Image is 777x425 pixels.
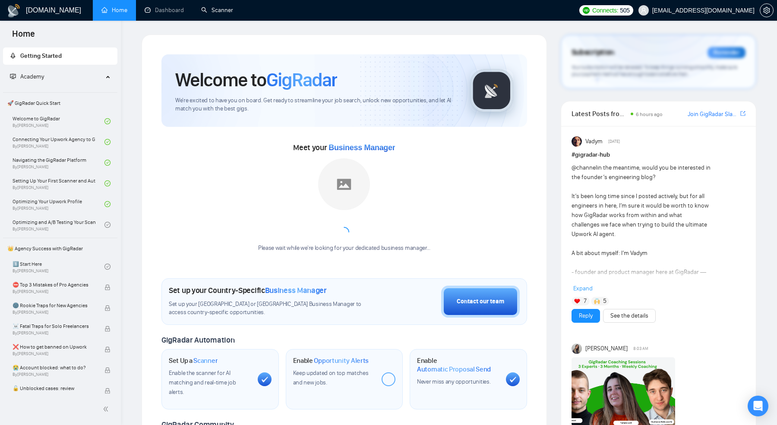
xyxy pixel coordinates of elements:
span: ☠️ Fatal Traps for Solo Freelancers [13,322,95,331]
a: See the details [610,311,648,321]
span: Business Manager [265,286,327,295]
span: 🌚 Rookie Traps for New Agencies [13,301,95,310]
span: 🚀 GigRadar Quick Start [4,94,117,112]
span: check-circle [104,264,111,270]
span: rocket [10,53,16,59]
button: setting [760,3,774,17]
span: [PERSON_NAME] [585,344,628,353]
a: Connecting Your Upwork Agency to GigRadarBy[PERSON_NAME] [13,132,104,151]
span: 5 [603,297,606,305]
span: Academy [10,73,44,80]
span: user [641,7,647,13]
span: Never miss any opportunities. [417,378,490,385]
span: By [PERSON_NAME] [13,331,95,336]
a: dashboardDashboard [145,6,184,14]
img: Mariia Heshka [572,343,582,354]
span: check-circle [104,118,111,124]
span: Set up your [GEOGRAPHIC_DATA] or [GEOGRAPHIC_DATA] Business Manager to access country-specific op... [169,300,379,317]
h1: Set up your Country-Specific [169,286,327,295]
span: Latest Posts from the GigRadar Community [572,108,628,119]
span: By [PERSON_NAME] [13,289,95,294]
span: Vadym [585,137,603,146]
span: Meet your [293,143,395,152]
span: 👑 Agency Success with GigRadar [4,240,117,257]
span: Opportunity Alerts [314,356,369,365]
a: Optimizing Your Upwork ProfileBy[PERSON_NAME] [13,195,104,214]
span: double-left [103,405,111,413]
span: Subscription [572,45,614,60]
span: lock [104,346,111,353]
a: searchScanner [201,6,233,14]
span: Connects: [592,6,618,15]
span: export [740,110,745,117]
span: 😭 Account blocked: what to do? [13,363,95,372]
span: Scanner [193,356,218,365]
img: Vadym [572,136,582,147]
span: check-circle [104,222,111,228]
span: @channel [572,164,597,171]
span: 🔓 Unblocked cases: review [13,384,95,393]
span: 505 [620,6,629,15]
span: Home [5,28,42,46]
span: [DATE] [608,138,620,145]
span: By [PERSON_NAME] [13,310,95,315]
div: Please wait while we're looking for your dedicated business manager... [253,244,436,252]
a: Welcome to GigRadarBy[PERSON_NAME] [13,112,104,131]
span: Enable the scanner for AI matching and real-time job alerts. [169,369,236,396]
span: loading [337,225,351,239]
a: Reply [579,311,593,321]
a: homeHome [101,6,127,14]
a: Join GigRadar Slack Community [688,110,739,119]
h1: Enable [417,356,499,373]
img: logo [7,4,21,18]
span: GigRadar [266,68,337,91]
h1: # gigradar-hub [572,150,745,160]
span: By [PERSON_NAME] [13,393,95,398]
a: 1️⃣ Start HereBy[PERSON_NAME] [13,257,104,276]
div: in the meantime, would you be interested in the founder’s engineering blog? It’s been long time s... [572,163,711,419]
span: ⛔ Top 3 Mistakes of Pro Agencies [13,280,95,289]
a: export [740,110,745,118]
a: Optimizing and A/B Testing Your Scanner for Better ResultsBy[PERSON_NAME] [13,215,104,234]
div: Reminder [708,47,745,58]
h1: Welcome to [175,68,337,91]
span: Expand [573,285,593,292]
span: lock [104,326,111,332]
button: See the details [603,309,656,323]
span: lock [104,388,111,394]
img: placeholder.png [318,158,370,210]
span: We're excited to have you on board. Get ready to streamline your job search, unlock new opportuni... [175,97,456,113]
span: fund-projection-screen [10,73,16,79]
span: Business Manager [328,143,395,152]
span: check-circle [104,160,111,166]
a: setting [760,7,774,14]
span: 8:03 AM [633,345,648,353]
span: check-circle [104,139,111,145]
img: 🙌 [594,298,600,304]
h1: Set Up a [169,356,218,365]
img: gigradar-logo.png [470,69,513,112]
img: ❤️ [574,298,580,304]
span: Automatic Proposal Send [417,365,491,374]
span: ❌ How to get banned on Upwork [13,343,95,351]
a: Setting Up Your First Scanner and Auto-BidderBy[PERSON_NAME] [13,174,104,193]
span: check-circle [104,180,111,186]
span: 6 hours ago [636,111,663,117]
span: By [PERSON_NAME] [13,351,95,356]
img: upwork-logo.png [583,7,590,14]
span: Academy [20,73,44,80]
div: Open Intercom Messenger [748,396,768,416]
h1: Enable [293,356,369,365]
span: GigRadar Automation [161,335,234,345]
span: Your subscription will be renewed. To keep things running smoothly, make sure your payment method... [572,64,737,78]
span: check-circle [104,201,111,207]
span: setting [760,7,773,14]
span: Getting Started [20,52,62,60]
span: Keep updated on top matches and new jobs. [293,369,369,386]
button: Contact our team [441,286,520,318]
span: lock [104,305,111,311]
div: Contact our team [457,297,504,306]
button: Reply [572,309,600,323]
span: lock [104,284,111,290]
a: Navigating the GigRadar PlatformBy[PERSON_NAME] [13,153,104,172]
